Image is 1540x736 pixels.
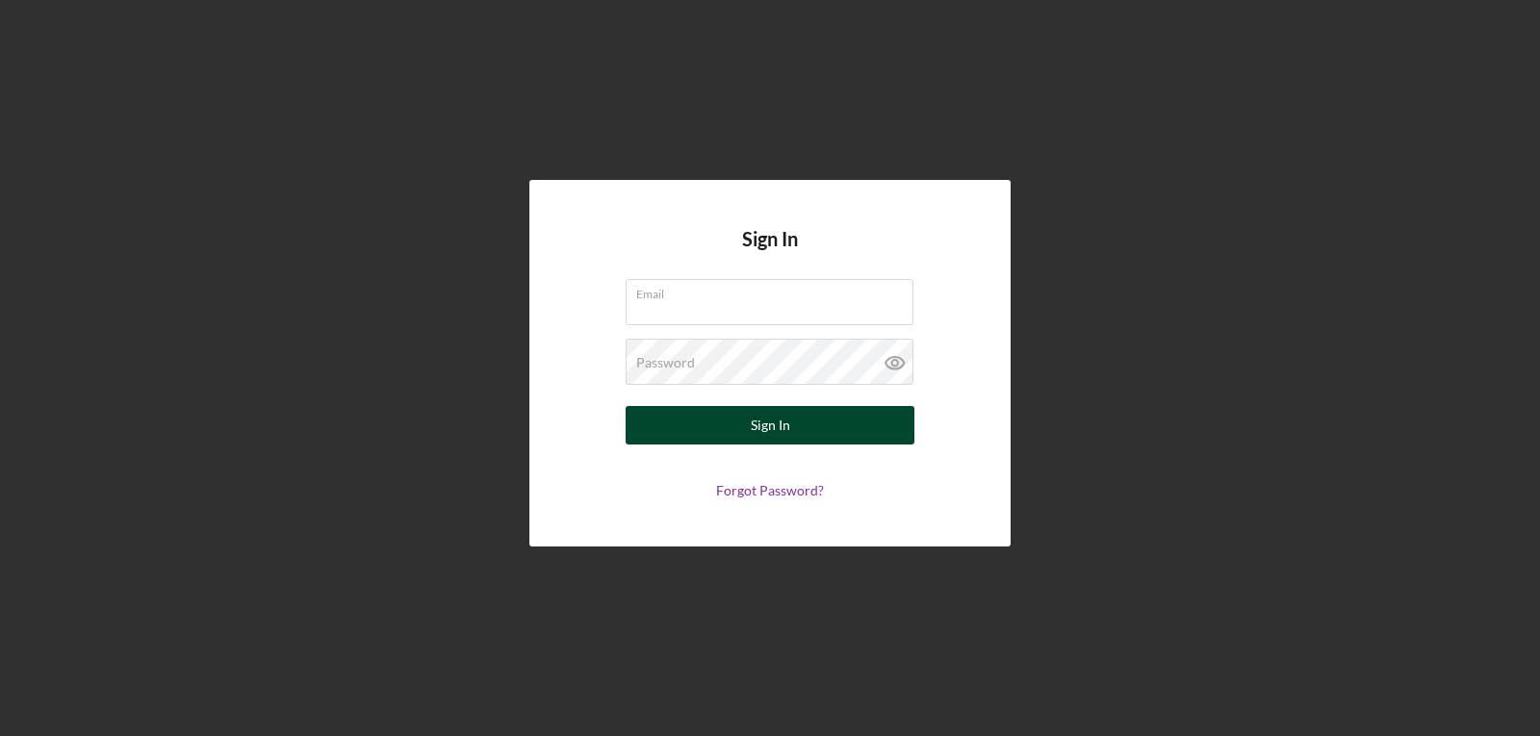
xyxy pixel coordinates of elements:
button: Sign In [626,406,914,444]
h4: Sign In [742,228,798,279]
label: Email [636,280,913,301]
label: Password [636,355,695,370]
div: Sign In [751,406,790,444]
a: Forgot Password? [716,482,824,498]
